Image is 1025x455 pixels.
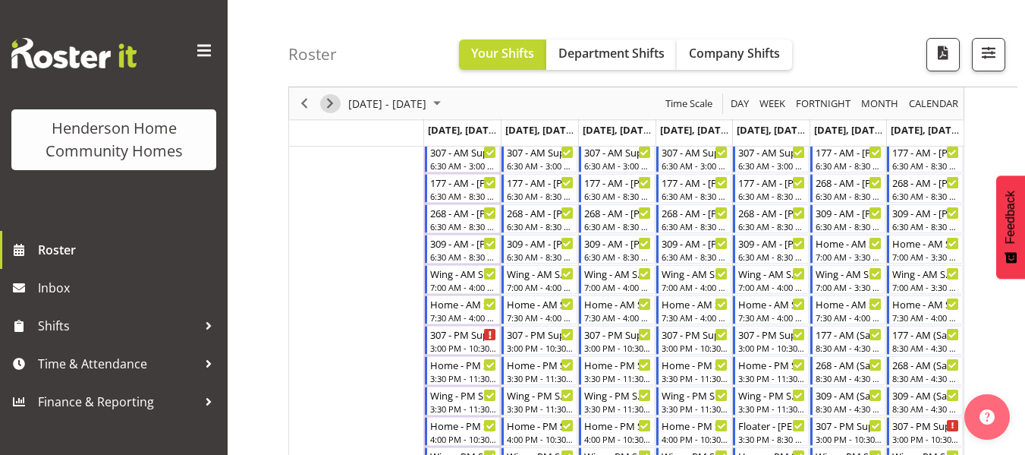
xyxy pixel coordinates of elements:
[507,418,574,433] div: Home - PM Support 2 - [PERSON_NAME]
[507,205,574,220] div: 268 - AM - [PERSON_NAME] (BK) [PERSON_NAME]
[584,251,651,263] div: 6:30 AM - 8:30 AM
[892,418,959,433] div: 307 - PM Support - Unfilled
[507,327,574,342] div: 307 - PM Support - [PERSON_NAME]
[733,356,809,385] div: Support Worker"s event - Home - PM Support 1 - Eloise Bailey Begin From Friday, September 26, 202...
[816,327,882,342] div: 177 - AM (Sat/Sun) - [PERSON_NAME]
[471,45,534,62] span: Your Shifts
[860,94,900,113] span: Month
[430,327,497,342] div: 307 - PM Support - Unfilled
[584,418,651,433] div: Home - PM Support 2 - [PERSON_NAME]
[584,296,651,311] div: Home - AM Support 3 - [PERSON_NAME]
[733,174,809,203] div: Support Worker"s event - 177 - AM - Billie Sothern Begin From Friday, September 26, 2025 at 6:30:...
[887,174,963,203] div: Support Worker"s event - 268 - AM - Janen Jamodiong Begin From Sunday, September 28, 2025 at 6:30...
[816,433,882,445] div: 3:00 PM - 10:30 PM
[887,326,963,355] div: Support Worker"s event - 177 - AM (Sat/Sun) - Laura Ellis Begin From Sunday, September 28, 2025 a...
[579,356,655,385] div: Support Worker"s event - Home - PM Support 1 - Sourav Guleria Begin From Wednesday, September 24,...
[347,94,428,113] span: [DATE] - [DATE]
[656,204,732,233] div: Support Worker"s event - 268 - AM - Katrina Shaw Begin From Thursday, September 25, 2025 at 6:30:...
[507,266,574,281] div: Wing - AM Support 2 - [PERSON_NAME]
[887,144,963,172] div: Support Worker"s event - 177 - AM - Laura Ellis Begin From Sunday, September 28, 2025 at 6:30:00 ...
[291,87,317,119] div: Previous
[891,123,960,137] span: [DATE], [DATE]
[501,204,577,233] div: Support Worker"s event - 268 - AM - Brijesh (BK) Kachhadiya Begin From Tuesday, September 23, 202...
[579,295,655,324] div: Support Worker"s event - Home - AM Support 3 - Miyoung Chung Begin From Wednesday, September 24, ...
[892,175,959,190] div: 268 - AM - [PERSON_NAME]
[728,94,752,113] button: Timeline Day
[656,174,732,203] div: Support Worker"s event - 177 - AM - Billie Sothern Begin From Thursday, September 25, 2025 at 6:3...
[579,144,655,172] div: Support Worker"s event - 307 - AM Support - Rachida Ryan Begin From Wednesday, September 24, 2025...
[892,266,959,281] div: Wing - AM Support 2 - [PERSON_NAME]
[662,144,728,160] div: 307 - AM Support - [PERSON_NAME]
[662,311,728,324] div: 7:30 AM - 4:00 PM
[501,387,577,416] div: Support Worker"s event - Wing - PM Support 1 - Janeth Sison Begin From Tuesday, September 23, 202...
[656,235,732,264] div: Support Worker"s event - 309 - AM - Dipika Thapa Begin From Thursday, September 25, 2025 at 6:30:...
[584,342,651,354] div: 3:00 PM - 10:30 PM
[501,144,577,172] div: Support Worker"s event - 307 - AM Support - Rachida Ryan Begin From Tuesday, September 23, 2025 a...
[501,174,577,203] div: Support Worker"s event - 177 - AM - Billie Sothern Begin From Tuesday, September 23, 2025 at 6:30...
[733,387,809,416] div: Support Worker"s event - Wing - PM Support 1 - Janeth Sison Begin From Friday, September 26, 2025...
[738,205,805,220] div: 268 - AM - [PERSON_NAME]
[737,123,806,137] span: [DATE], [DATE]
[288,46,337,63] h4: Roster
[907,94,961,113] button: Month
[584,205,651,220] div: 268 - AM - [PERSON_NAME]
[738,418,805,433] div: Floater - [PERSON_NAME]
[738,327,805,342] div: 307 - PM Support - [PERSON_NAME]
[733,265,809,294] div: Support Worker"s event - Wing - AM Support 2 - Julius Antonio Begin From Friday, September 26, 20...
[887,204,963,233] div: Support Worker"s event - 309 - AM - Mary Endaya Begin From Sunday, September 28, 2025 at 6:30:00 ...
[428,123,505,137] span: [DATE], [DATE]
[816,175,882,190] div: 268 - AM - [PERSON_NAME]
[507,403,574,415] div: 3:30 PM - 11:30 PM
[662,357,728,372] div: Home - PM Support 1 - [PERSON_NAME]
[816,205,882,220] div: 309 - AM - [PERSON_NAME]
[579,204,655,233] div: Support Worker"s event - 268 - AM - Katrina Shaw Begin From Wednesday, September 24, 2025 at 6:30...
[11,38,137,68] img: Rosterit website logo
[430,266,497,281] div: Wing - AM Support 2 - [PERSON_NAME]
[738,311,805,324] div: 7:30 AM - 4:00 PM
[38,390,197,413] span: Finance & Reporting
[430,235,497,251] div: 309 - AM - [PERSON_NAME]
[38,276,220,299] span: Inbox
[501,417,577,446] div: Support Worker"s event - Home - PM Support 2 - Janen Jamodiong Begin From Tuesday, September 23, ...
[425,295,501,324] div: Support Worker"s event - Home - AM Support 3 - Liezl Sanchez Begin From Monday, September 22, 202...
[810,235,886,264] div: Support Worker"s event - Home - AM Support 1 - Asiasiga Vili Begin From Saturday, September 27, 2...
[816,372,882,384] div: 8:30 AM - 4:30 PM
[430,205,497,220] div: 268 - AM - [PERSON_NAME]
[430,311,497,324] div: 7:30 AM - 4:00 PM
[425,417,501,446] div: Support Worker"s event - Home - PM Support 2 - Janen Jamodiong Begin From Monday, September 22, 2...
[810,204,886,233] div: Support Worker"s event - 309 - AM - Dipika Thapa Begin From Saturday, September 27, 2025 at 6:30:...
[738,160,805,172] div: 6:30 AM - 3:00 PM
[507,220,574,232] div: 6:30 AM - 8:30 AM
[733,417,809,446] div: Support Worker"s event - Floater - Lovejot Kaur Begin From Friday, September 26, 2025 at 3:30:00 ...
[738,372,805,384] div: 3:30 PM - 11:30 PM
[926,38,960,71] button: Download a PDF of the roster according to the set date range.
[662,251,728,263] div: 6:30 AM - 8:30 AM
[887,235,963,264] div: Support Worker"s event - Home - AM Support 1 - Julius Antonio Begin From Sunday, September 28, 20...
[892,251,959,263] div: 7:00 AM - 3:30 PM
[656,417,732,446] div: Support Worker"s event - Home - PM Support 2 - Lovejot Kaur Begin From Thursday, September 25, 20...
[507,342,574,354] div: 3:00 PM - 10:30 PM
[816,296,882,311] div: Home - AM Support 3 - [PERSON_NAME]
[501,265,577,294] div: Support Worker"s event - Wing - AM Support 2 - Julius Antonio Begin From Tuesday, September 23, 2...
[584,266,651,281] div: Wing - AM Support 2 - [PERSON_NAME]
[501,295,577,324] div: Support Worker"s event - Home - AM Support 3 - Asiasiga Vili Begin From Tuesday, September 23, 20...
[816,403,882,415] div: 8:30 AM - 4:30 PM
[810,174,886,203] div: Support Worker"s event - 268 - AM - Janen Jamodiong Begin From Saturday, September 27, 2025 at 6:...
[584,190,651,202] div: 6:30 AM - 8:30 AM
[430,357,497,372] div: Home - PM Support 1 - [PERSON_NAME]
[579,326,655,355] div: Support Worker"s event - 307 - PM Support - Yuxi Ji Begin From Wednesday, September 24, 2025 at 3...
[430,296,497,311] div: Home - AM Support 3 - [PERSON_NAME]
[729,94,750,113] span: Day
[738,387,805,403] div: Wing - PM Support 1 - [PERSON_NAME]
[892,403,959,415] div: 8:30 AM - 4:30 PM
[733,295,809,324] div: Support Worker"s event - Home - AM Support 3 - Brijesh (BK) Kachhadiya Begin From Friday, Septemb...
[584,387,651,403] div: Wing - PM Support 1 - [PERSON_NAME]
[816,387,882,403] div: 309 - AM (Sat/Sun) - [PERSON_NAME]
[892,433,959,445] div: 3:00 PM - 10:30 PM
[430,175,497,190] div: 177 - AM - [PERSON_NAME]
[656,326,732,355] div: Support Worker"s event - 307 - PM Support - Yuxi Ji Begin From Thursday, September 25, 2025 at 3:...
[507,311,574,324] div: 7:30 AM - 4:00 PM
[430,190,497,202] div: 6:30 AM - 8:30 AM
[733,326,809,355] div: Support Worker"s event - 307 - PM Support - Yuxi Ji Begin From Friday, September 26, 2025 at 3:00...
[507,235,574,251] div: 309 - AM - [PERSON_NAME]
